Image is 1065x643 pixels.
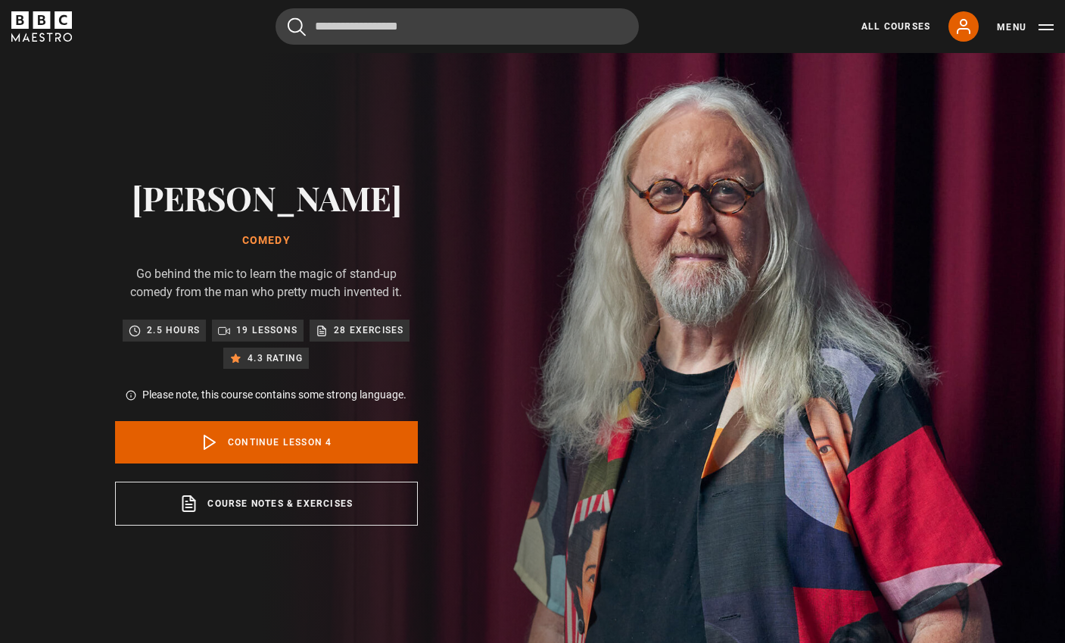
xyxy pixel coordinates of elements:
h1: Comedy [115,235,418,247]
svg: BBC Maestro [11,11,72,42]
p: Go behind the mic to learn the magic of stand-up comedy from the man who pretty much invented it. [115,265,418,301]
a: Course notes & exercises [115,482,418,526]
p: 19 lessons [236,323,297,338]
h2: [PERSON_NAME] [115,178,418,217]
p: 28 exercises [334,323,403,338]
p: 2.5 hours [147,323,200,338]
input: Search [276,8,639,45]
button: Submit the search query [288,17,306,36]
p: Please note, this course contains some strong language. [142,387,406,403]
a: All Courses [861,20,930,33]
p: 4.3 rating [248,351,303,366]
a: Continue lesson 4 [115,421,418,464]
button: Toggle navigation [997,20,1054,35]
